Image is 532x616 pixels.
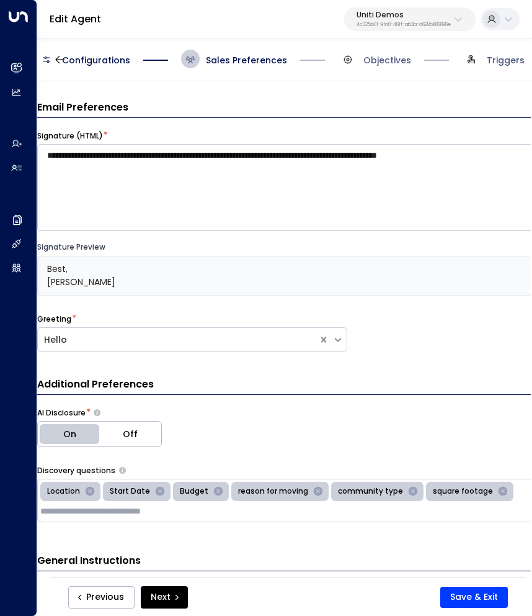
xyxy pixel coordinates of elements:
div: Hello [44,333,312,346]
button: Off [99,422,161,446]
label: Greeting [37,314,71,325]
label: Discovery questions [37,465,115,476]
div: Location [43,484,82,499]
span: Triggers [487,54,525,66]
div: Remove community type [405,484,421,499]
p: 4c025b01-9fa0-46ff-ab3a-a620b886896e [357,22,451,27]
button: Select the types of questions the agent should use to engage leads in initial emails. These help ... [119,467,126,474]
span: Sales Preferences [206,54,287,66]
div: Remove reason for moving [310,484,326,499]
button: On [38,422,100,446]
label: AI Disclosure [37,407,86,419]
p: Uniti Demos [357,11,451,19]
button: Choose whether the agent should proactively disclose its AI nature in communications or only reve... [94,409,100,417]
span: Best, [47,263,68,275]
div: Remove Start Date [152,484,168,499]
div: Remove square footage [495,484,511,499]
button: Next [141,586,188,609]
button: Uniti Demos4c025b01-9fa0-46ff-ab3a-a620b886896e [344,7,476,31]
div: square footage [429,484,495,499]
div: Platform [37,421,162,447]
div: Remove Budget [210,484,226,499]
a: Edit Agent [50,12,101,26]
label: Signature (HTML) [37,130,103,142]
span: Objectives [363,54,411,66]
span: Configurations [62,54,130,66]
div: Remove Location [82,484,98,499]
div: community type [334,484,405,499]
button: Previous [68,586,135,609]
div: Budget [176,484,210,499]
button: Save & Exit [440,587,508,608]
div: Start Date [106,484,152,499]
div: reason for moving [234,484,310,499]
span: [PERSON_NAME] [47,276,115,288]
